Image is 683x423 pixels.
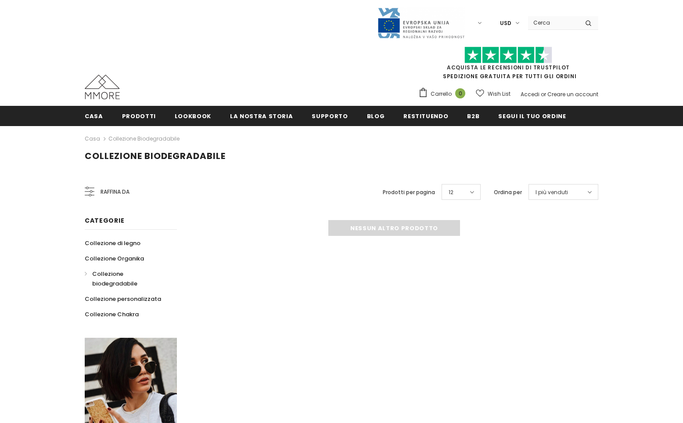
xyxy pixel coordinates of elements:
img: Fidati di Pilot Stars [464,47,552,64]
span: Prodotti [122,112,156,120]
a: Collezione biodegradabile [85,266,167,291]
a: Casa [85,134,100,144]
span: supporto [312,112,348,120]
img: Casi MMORE [85,75,120,99]
span: Collezione biodegradabile [92,270,137,288]
a: Lookbook [175,106,211,126]
a: Accedi [521,90,539,98]
span: 0 [455,88,465,98]
a: Collezione Organika [85,251,144,266]
span: B2B [467,112,479,120]
a: Javni Razpis [377,19,465,26]
label: Prodotti per pagina [383,188,435,197]
a: Wish List [476,86,510,101]
span: Casa [85,112,103,120]
span: Collezione personalizzata [85,295,161,303]
a: Collezione Chakra [85,307,139,322]
span: I più venduti [536,188,568,197]
span: Collezione Organika [85,254,144,263]
img: Javni Razpis [377,7,465,39]
span: or [541,90,546,98]
a: Prodotti [122,106,156,126]
a: Carrello 0 [418,87,470,101]
span: Segui il tuo ordine [498,112,566,120]
a: Collezione personalizzata [85,291,161,307]
a: Segui il tuo ordine [498,106,566,126]
input: Search Site [528,16,579,29]
a: supporto [312,106,348,126]
a: Restituendo [403,106,448,126]
a: Collezione di legno [85,235,140,251]
a: La nostra storia [230,106,293,126]
a: Casa [85,106,103,126]
span: Categorie [85,216,124,225]
a: Acquista le recensioni di TrustPilot [447,64,570,71]
label: Ordina per [494,188,522,197]
a: Collezione biodegradabile [108,135,180,142]
span: SPEDIZIONE GRATUITA PER TUTTI GLI ORDINI [418,51,598,80]
span: Restituendo [403,112,448,120]
span: La nostra storia [230,112,293,120]
span: USD [500,19,511,28]
a: Creare un account [547,90,598,98]
span: Collezione Chakra [85,310,139,318]
a: B2B [467,106,479,126]
span: Carrello [431,90,452,98]
span: Blog [367,112,385,120]
span: Wish List [488,90,510,98]
a: Blog [367,106,385,126]
span: Raffina da [101,187,129,197]
span: Collezione biodegradabile [85,150,226,162]
span: Lookbook [175,112,211,120]
span: 12 [449,188,453,197]
span: Collezione di legno [85,239,140,247]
